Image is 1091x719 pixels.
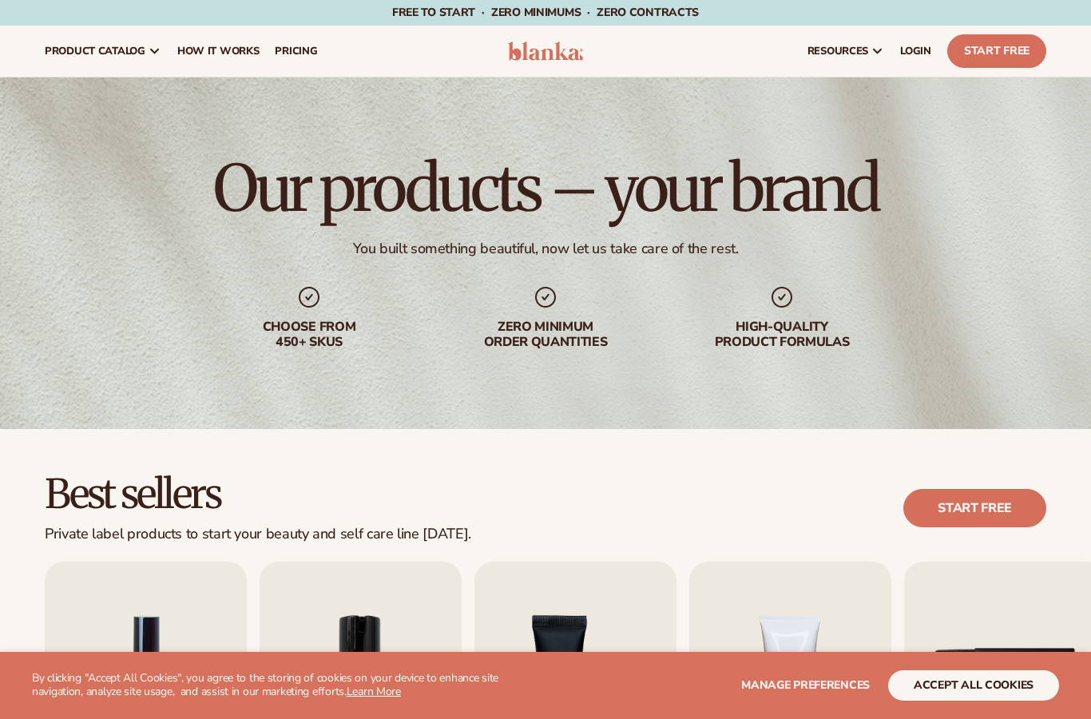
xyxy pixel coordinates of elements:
[207,320,411,350] div: Choose from 450+ Skus
[353,240,739,258] div: You built something beautiful, now let us take care of the rest.
[32,672,545,699] p: By clicking "Accept All Cookies", you agree to the storing of cookies on your device to enhance s...
[892,26,939,77] a: LOGIN
[947,34,1046,68] a: Start Free
[443,320,648,350] div: Zero minimum order quantities
[741,677,870,693] span: Manage preferences
[37,26,169,77] a: product catalog
[807,45,868,58] span: resources
[799,26,892,77] a: resources
[45,474,471,516] h2: Best sellers
[275,45,317,58] span: pricing
[392,5,699,20] span: Free to start · ZERO minimums · ZERO contracts
[741,670,870,701] button: Manage preferences
[45,526,471,543] div: Private label products to start your beauty and self care line [DATE].
[508,42,583,61] img: logo
[888,670,1059,701] button: accept all cookies
[45,45,145,58] span: product catalog
[347,684,401,699] a: Learn More
[267,26,325,77] a: pricing
[680,320,884,350] div: High-quality product formulas
[903,489,1046,527] a: Start free
[177,45,260,58] span: How It Works
[900,45,931,58] span: LOGIN
[213,157,878,220] h1: Our products – your brand
[169,26,268,77] a: How It Works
